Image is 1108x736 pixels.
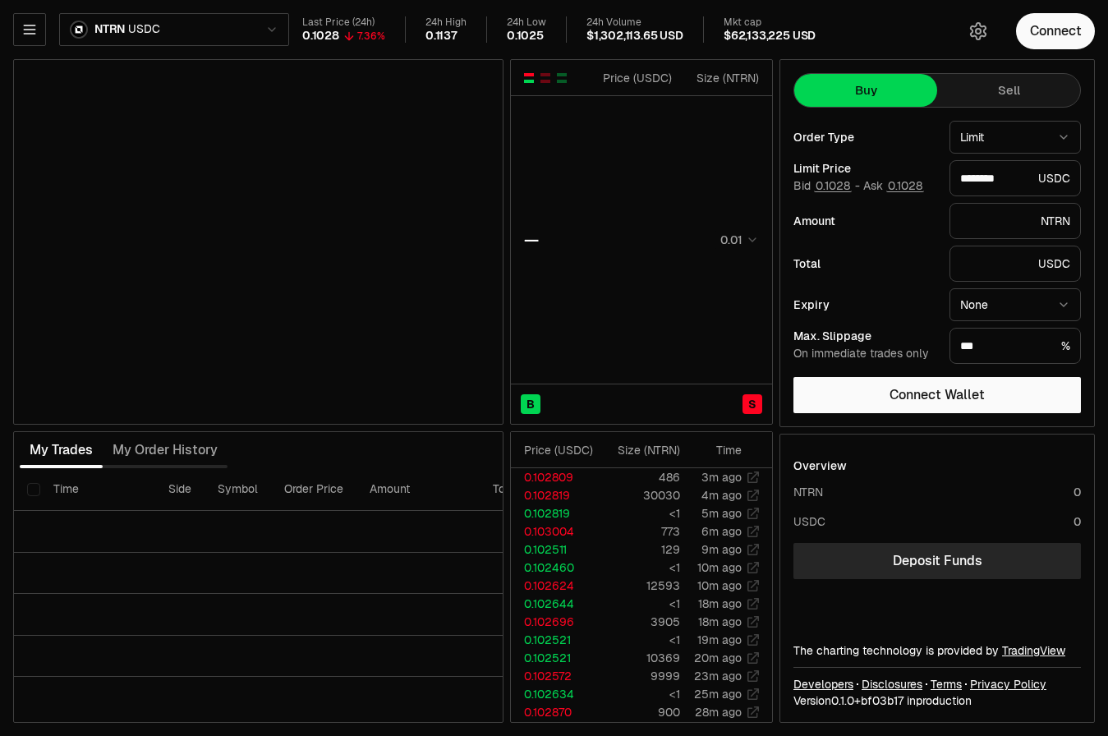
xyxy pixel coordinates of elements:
[600,649,681,667] td: 10369
[20,434,103,467] button: My Trades
[600,486,681,504] td: 30030
[701,542,742,557] time: 9m ago
[861,693,903,708] span: bf03b1713a3eceec20a9d5b3f8a1898c9e41278a
[793,258,936,269] div: Total
[511,667,600,685] td: 0.102572
[697,578,742,593] time: 10m ago
[694,669,742,683] time: 23m ago
[793,347,936,361] div: On immediate trades only
[701,470,742,485] time: 3m ago
[511,613,600,631] td: 0.102696
[600,595,681,613] td: <1
[814,179,852,192] button: 0.1028
[600,468,681,486] td: 486
[507,16,546,29] div: 24h Low
[1016,13,1095,49] button: Connect
[524,228,539,251] div: —
[931,676,962,692] a: Terms
[793,377,1081,413] button: Connect Wallet
[793,131,936,143] div: Order Type
[793,163,936,174] div: Limit Price
[949,288,1081,321] button: None
[694,651,742,665] time: 20m ago
[701,506,742,521] time: 5m ago
[511,685,600,703] td: 0.102634
[724,16,816,29] div: Mkt cap
[205,468,271,511] th: Symbol
[949,328,1081,364] div: %
[511,703,600,721] td: 0.102870
[128,22,159,37] span: USDC
[600,667,681,685] td: 9999
[715,230,759,250] button: 0.01
[480,468,603,511] th: Total
[793,676,853,692] a: Developers
[793,642,1081,659] div: The charting technology is provided by
[793,179,860,194] span: Bid -
[949,160,1081,196] div: USDC
[302,29,339,44] div: 0.1028
[600,504,681,522] td: <1
[357,30,385,43] div: 7.36%
[599,70,672,86] div: Price ( USDC )
[695,705,742,720] time: 28m ago
[600,703,681,721] td: 900
[793,299,936,310] div: Expiry
[586,16,683,29] div: 24h Volume
[586,29,683,44] div: $1,302,113.65 USD
[694,687,742,701] time: 25m ago
[425,29,457,44] div: 0.1137
[511,486,600,504] td: 0.102819
[271,468,356,511] th: Order Price
[539,71,552,85] button: Show Sell Orders Only
[511,504,600,522] td: 0.102819
[724,29,816,44] div: $62,133,225 USD
[793,543,1081,579] a: Deposit Funds
[600,685,681,703] td: <1
[1074,513,1081,530] div: 0
[511,577,600,595] td: 0.102624
[970,676,1046,692] a: Privacy Policy
[863,179,924,194] span: Ask
[793,458,847,474] div: Overview
[698,614,742,629] time: 18m ago
[524,442,599,458] div: Price ( USDC )
[1074,484,1081,500] div: 0
[302,16,385,29] div: Last Price (24h)
[600,577,681,595] td: 12593
[793,330,936,342] div: Max. Slippage
[697,560,742,575] time: 10m ago
[511,595,600,613] td: 0.102644
[600,522,681,540] td: 773
[862,676,922,692] a: Disclosures
[600,631,681,649] td: <1
[27,483,40,496] button: Select all
[555,71,568,85] button: Show Buy Orders Only
[511,522,600,540] td: 0.103004
[949,121,1081,154] button: Limit
[14,60,503,424] iframe: Financial Chart
[71,22,86,37] img: NTRN Logo
[511,540,600,559] td: 0.102511
[507,29,544,44] div: 0.1025
[522,71,536,85] button: Show Buy and Sell Orders
[697,632,742,647] time: 19m ago
[793,513,825,530] div: USDC
[600,540,681,559] td: 129
[600,559,681,577] td: <1
[356,468,480,511] th: Amount
[793,215,936,227] div: Amount
[1002,643,1065,658] a: TradingView
[425,16,467,29] div: 24h High
[511,559,600,577] td: 0.102460
[886,179,924,192] button: 0.1028
[686,70,759,86] div: Size ( NTRN )
[511,649,600,667] td: 0.102521
[511,631,600,649] td: 0.102521
[949,203,1081,239] div: NTRN
[94,22,125,37] span: NTRN
[748,396,756,412] span: S
[155,468,205,511] th: Side
[40,468,155,511] th: Time
[694,442,742,458] div: Time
